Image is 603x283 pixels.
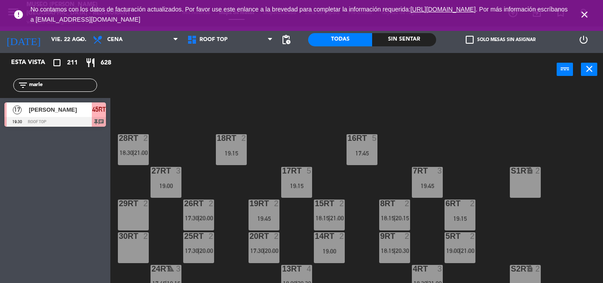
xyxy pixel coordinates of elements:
[466,36,535,44] label: Solo mesas sin asignar
[314,248,345,254] div: 19:00
[470,232,475,240] div: 2
[316,215,329,222] span: 18:15
[372,134,377,142] div: 5
[249,200,250,208] div: 19RT
[209,232,214,240] div: 2
[120,149,133,156] span: 18:30
[281,183,312,189] div: 19:15
[578,34,589,45] i: power_settings_new
[535,265,541,273] div: 2
[339,200,345,208] div: 2
[185,215,199,222] span: 17:30
[151,167,152,175] div: 27RT
[101,58,111,68] span: 628
[176,167,181,175] div: 3
[176,265,181,273] div: 3
[412,183,443,189] div: 19:45
[75,34,86,45] i: arrow_drop_down
[198,247,200,254] span: |
[307,265,312,273] div: 4
[18,80,28,91] i: filter_list
[85,57,96,68] i: restaurant
[445,232,446,240] div: 5RT
[265,247,279,254] span: 20:00
[92,104,106,115] span: 45RT
[30,6,568,23] span: No contamos con los datos de facturación actualizados. Por favor use este enlance a la brevedad p...
[372,33,436,46] div: Sin sentar
[28,80,97,90] input: Filtrar por nombre...
[143,200,149,208] div: 2
[579,9,590,20] i: close
[459,247,461,254] span: |
[557,63,573,76] button: power_input
[281,34,291,45] span: pending_actions
[445,215,475,222] div: 19:15
[584,64,595,74] i: close
[249,232,250,240] div: 20RT
[396,247,409,254] span: 20:30
[445,200,446,208] div: 6RT
[381,247,395,254] span: 18:15
[274,200,279,208] div: 2
[198,215,200,222] span: |
[394,215,396,222] span: |
[526,265,534,272] i: lock
[216,150,247,156] div: 19:15
[209,200,214,208] div: 2
[581,63,597,76] button: close
[339,232,345,240] div: 2
[347,150,377,156] div: 17:45
[263,247,265,254] span: |
[250,247,264,254] span: 17:30
[328,215,330,222] span: |
[461,247,475,254] span: 21:00
[466,36,474,44] span: check_box_outline_blank
[132,149,134,156] span: |
[200,37,228,43] span: Roof Top
[30,6,568,23] a: . Por más información escríbanos a [EMAIL_ADDRESS][DOMAIN_NAME]
[13,9,24,20] i: error
[29,105,92,114] span: [PERSON_NAME]
[143,232,149,240] div: 2
[411,6,476,13] a: [URL][DOMAIN_NAME]
[185,247,199,254] span: 17:30
[4,57,64,68] div: Esta vista
[307,167,312,175] div: 5
[200,215,213,222] span: 20:00
[535,167,541,175] div: 2
[13,106,22,114] span: 17
[308,33,372,46] div: Todas
[330,215,344,222] span: 21:00
[67,58,78,68] span: 211
[274,232,279,240] div: 2
[470,200,475,208] div: 2
[405,200,410,208] div: 2
[526,167,534,174] i: lock
[347,134,348,142] div: 16RT
[249,215,279,222] div: 19:45
[143,134,149,142] div: 2
[437,265,443,273] div: 3
[134,149,148,156] span: 21:00
[437,167,443,175] div: 3
[241,134,247,142] div: 2
[560,64,570,74] i: power_input
[394,247,396,254] span: |
[167,265,174,272] i: warning
[396,215,409,222] span: 20:15
[151,265,152,273] div: 24RT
